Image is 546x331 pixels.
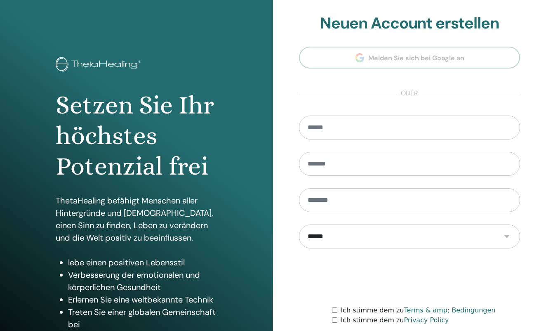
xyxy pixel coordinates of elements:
li: Treten Sie einer globalen Gemeinschaft bei [68,306,217,331]
label: Ich stimme dem zu [341,315,449,325]
iframe: reCAPTCHA [347,261,472,293]
h2: Neuen Account erstellen [299,14,520,33]
li: Erlernen Sie eine weltbekannte Technik [68,293,217,306]
p: ThetaHealing befähigt Menschen aller Hintergründe und [DEMOGRAPHIC_DATA], einen Sinn zu finden, L... [56,194,217,244]
label: Ich stimme dem zu [341,305,495,315]
li: lebe einen positiven Lebensstil [68,256,217,269]
h1: Setzen Sie Ihr höchstes Potenzial frei [56,90,217,182]
a: Privacy Policy [404,316,449,324]
li: Verbesserung der emotionalen und körperlichen Gesundheit [68,269,217,293]
a: Terms & amp; Bedingungen [404,306,496,314]
span: oder [397,88,422,98]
